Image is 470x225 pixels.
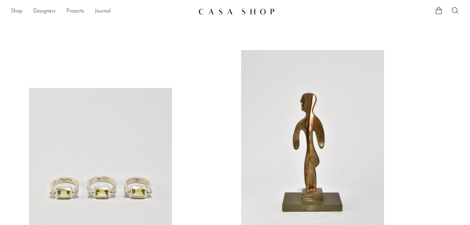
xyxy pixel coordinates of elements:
ul: NEW HEADER MENU [11,6,193,17]
a: Shop [11,7,22,16]
nav: Desktop navigation [11,6,193,17]
a: Projects [66,7,84,16]
a: Journal [95,7,111,16]
a: Designers [33,7,56,16]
